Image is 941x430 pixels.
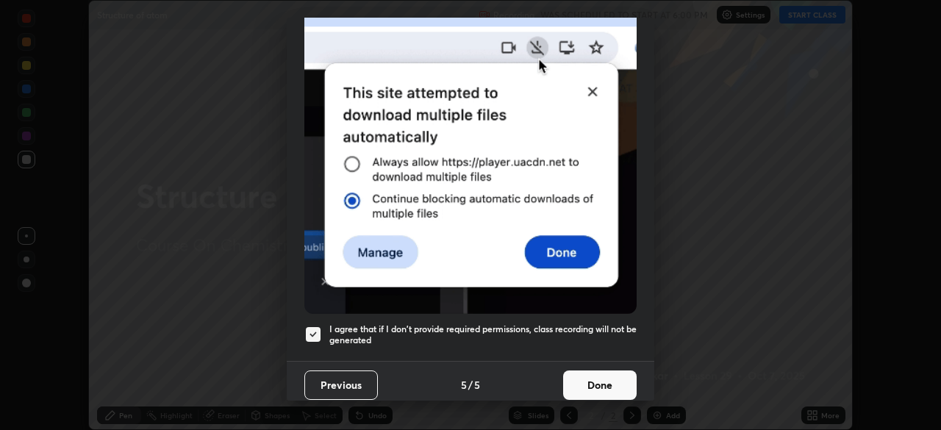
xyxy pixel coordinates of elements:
[474,377,480,393] h4: 5
[461,377,467,393] h4: 5
[468,377,473,393] h4: /
[329,323,637,346] h5: I agree that if I don't provide required permissions, class recording will not be generated
[563,370,637,400] button: Done
[304,370,378,400] button: Previous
